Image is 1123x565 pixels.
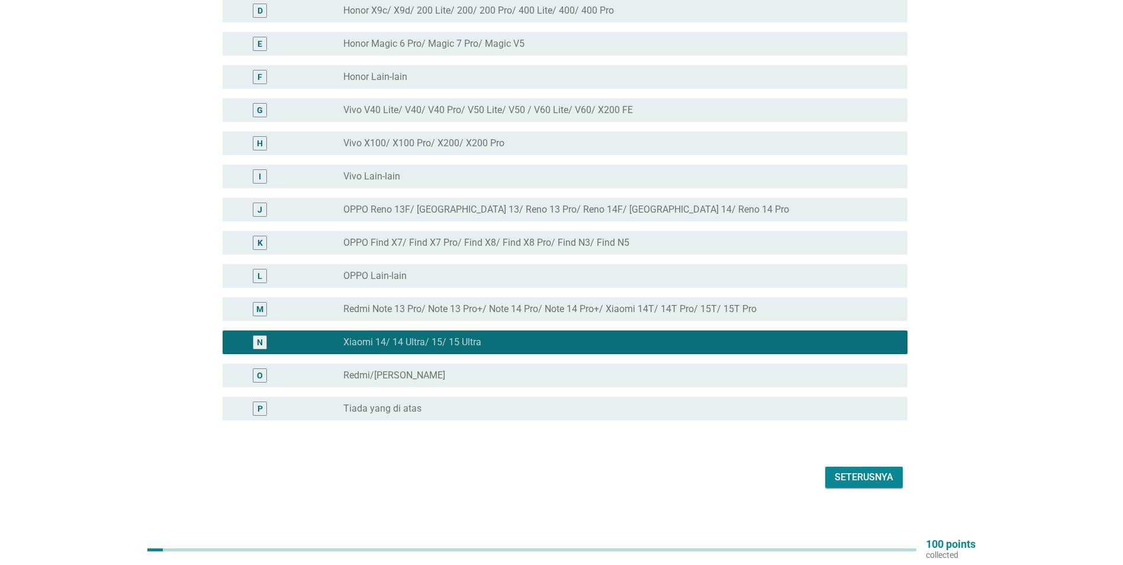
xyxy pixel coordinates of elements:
div: L [258,270,262,282]
label: OPPO Lain-lain [343,270,407,282]
div: F [258,71,262,84]
div: O [257,370,263,382]
label: Redmi Note 13 Pro/ Note 13 Pro+/ Note 14 Pro/ Note 14 Pro+/ Xiaomi 14T/ 14T Pro/ 15T/ 15T Pro [343,303,757,315]
p: 100 points [926,539,976,550]
div: N [257,336,263,349]
label: Honor Magic 6 Pro/ Magic 7 Pro/ Magic V5 [343,38,525,50]
div: E [258,38,262,50]
label: OPPO Find X7/ Find X7 Pro/ Find X8/ Find X8 Pro/ Find N3/ Find N5 [343,237,629,249]
button: Seterusnya [825,467,903,488]
label: Redmi/[PERSON_NAME] [343,370,445,381]
label: OPPO Reno 13F/ [GEOGRAPHIC_DATA] 13/ Reno 13 Pro/ Reno 14F/ [GEOGRAPHIC_DATA] 14/ Reno 14 Pro [343,204,789,216]
div: I [259,171,261,183]
p: collected [926,550,976,560]
div: H [257,137,263,150]
div: Seterusnya [835,470,893,484]
div: D [258,5,263,17]
label: Vivo X100/ X100 Pro/ X200/ X200 Pro [343,137,504,149]
label: Honor Lain-lain [343,71,407,83]
div: K [258,237,263,249]
label: Tiada yang di atas [343,403,421,415]
div: P [258,403,263,415]
div: J [258,204,262,216]
label: Vivo V40 Lite/ V40/ V40 Pro/ V50 Lite/ V50 / V60 Lite/ V60/ X200 FE [343,104,633,116]
label: Vivo Lain-lain [343,171,400,182]
label: Xiaomi 14/ 14 Ultra/ 15/ 15 Ultra [343,336,481,348]
label: Honor X9c/ X9d/ 200 Lite/ 200/ 200 Pro/ 400 Lite/ 400/ 400 Pro [343,5,614,17]
div: G [257,104,263,117]
div: M [256,303,263,316]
